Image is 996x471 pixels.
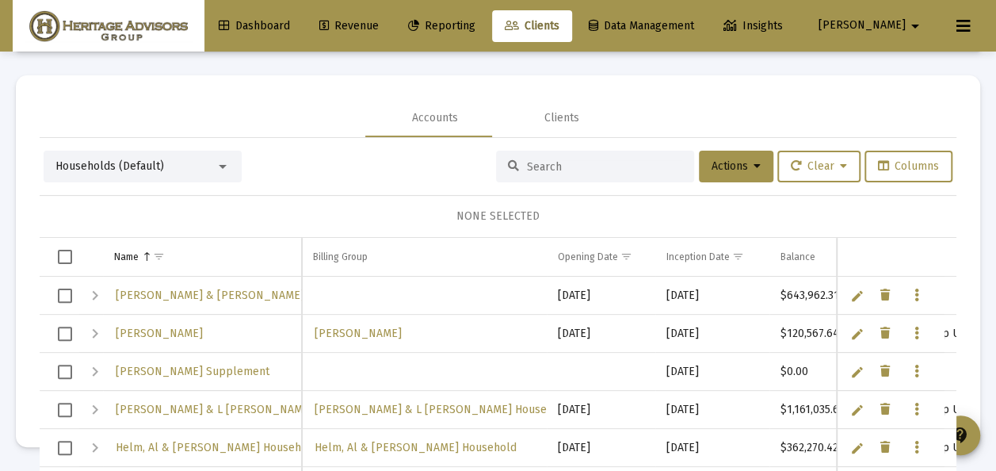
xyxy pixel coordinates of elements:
[655,429,769,467] td: [DATE]
[58,441,72,455] div: Select row
[780,251,815,263] div: Balance
[547,429,655,467] td: [DATE]
[395,10,488,42] a: Reporting
[850,327,864,341] a: Edit
[505,19,559,33] span: Clients
[492,10,572,42] a: Clients
[850,403,864,417] a: Edit
[58,289,72,303] div: Select row
[799,10,944,41] button: [PERSON_NAME]
[79,315,103,353] td: Expand
[655,391,769,429] td: [DATE]
[780,440,841,456] div: $362,270.42
[547,238,655,276] td: Column Opening Date
[52,209,944,224] div: NONE SELECTED
[769,238,853,276] td: Column Balance
[79,353,103,391] td: Expand
[412,110,458,126] div: Accounts
[313,436,518,459] a: Helm, Al & [PERSON_NAME] Household
[723,19,783,33] span: Insights
[79,391,103,429] td: Expand
[780,326,841,342] div: $120,567.64
[313,322,403,345] a: [PERSON_NAME]
[864,151,952,182] button: Columns
[850,289,864,303] a: Edit
[114,436,319,459] a: Helm, Al & [PERSON_NAME] Household
[58,327,72,341] div: Select row
[219,19,290,33] span: Dashboard
[206,10,303,42] a: Dashboard
[302,238,547,276] td: Column Billing Group
[655,238,769,276] td: Column Inception Date
[153,251,165,262] span: Show filter options for column 'Name'
[58,403,72,417] div: Select row
[878,159,939,173] span: Columns
[777,151,861,182] button: Clear
[25,10,193,42] img: Dashboard
[307,10,391,42] a: Revenue
[315,441,517,454] span: Helm, Al & [PERSON_NAME] Household
[589,19,694,33] span: Data Management
[315,403,570,416] span: [PERSON_NAME] & L [PERSON_NAME] Household
[906,10,925,42] mat-icon: arrow_drop_down
[313,251,368,263] div: Billing Group
[655,277,769,315] td: [DATE]
[951,426,970,445] mat-icon: contact_support
[850,365,864,379] a: Edit
[547,315,655,353] td: [DATE]
[655,315,769,353] td: [DATE]
[780,402,841,418] div: $1,161,035.63
[547,391,655,429] td: [DATE]
[544,110,579,126] div: Clients
[114,284,306,307] a: [PERSON_NAME] & [PERSON_NAME]
[315,327,402,340] span: [PERSON_NAME]
[780,288,841,304] div: $643,962.31
[114,322,204,345] a: [PERSON_NAME]
[711,10,796,42] a: Insights
[116,441,318,454] span: Helm, Al & [PERSON_NAME] Household
[712,159,761,173] span: Actions
[780,364,841,380] div: $0.00
[114,398,372,421] a: [PERSON_NAME] & L [PERSON_NAME] Household
[79,277,103,315] td: Expand
[103,238,302,276] td: Column Name
[114,251,139,263] div: Name
[319,19,379,33] span: Revenue
[55,159,164,173] span: Households (Default)
[58,365,72,379] div: Select row
[699,151,773,182] button: Actions
[819,19,906,33] span: [PERSON_NAME]
[666,251,730,263] div: Inception Date
[576,10,707,42] a: Data Management
[558,251,618,263] div: Opening Date
[408,19,475,33] span: Reporting
[655,353,769,391] td: [DATE]
[116,365,269,378] span: [PERSON_NAME] Supplement
[732,251,744,262] span: Show filter options for column 'Inception Date'
[114,360,271,383] a: [PERSON_NAME] Supplement
[547,277,655,315] td: [DATE]
[791,159,847,173] span: Clear
[620,251,632,262] span: Show filter options for column 'Opening Date'
[116,327,203,340] span: [PERSON_NAME]
[850,441,864,455] a: Edit
[116,289,304,302] span: [PERSON_NAME] & [PERSON_NAME]
[79,429,103,467] td: Expand
[527,160,682,174] input: Search
[116,403,371,416] span: [PERSON_NAME] & L [PERSON_NAME] Household
[58,250,72,264] div: Select all
[313,398,571,421] a: [PERSON_NAME] & L [PERSON_NAME] Household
